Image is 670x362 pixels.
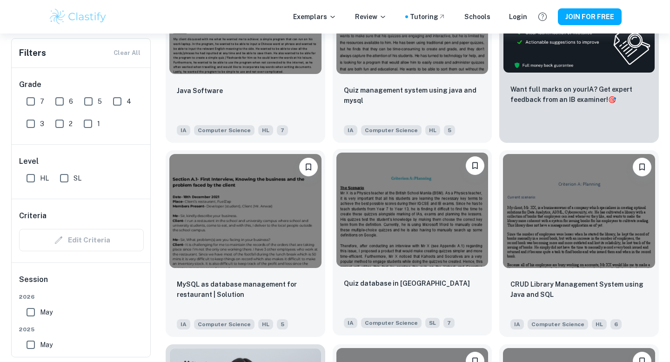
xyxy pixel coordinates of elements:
p: Want full marks on your IA ? Get expert feedback from an IB examiner! [510,84,648,105]
span: SL [425,318,440,328]
span: Computer Science [528,319,588,329]
img: Computer Science IA example thumbnail: CRUD Library Management System using Jav [503,154,655,268]
span: May [40,340,53,350]
p: CRUD Library Management System using Java and SQL [510,279,648,300]
button: JOIN FOR FREE [558,8,622,25]
span: IA [177,319,190,329]
img: Computer Science IA example thumbnail: MySQL as database management for restaur [169,154,322,268]
span: 7 [277,125,288,135]
span: 5 [277,319,288,329]
span: 4 [127,96,131,107]
button: Please log in to bookmark exemplars [466,156,484,175]
span: IA [344,125,357,135]
a: Tutoring [410,12,446,22]
p: Exemplars [293,12,336,22]
div: Criteria filters are unavailable when searching by topic [19,229,144,251]
span: 7 [443,318,455,328]
span: SL [74,173,81,183]
h6: Level [19,156,144,167]
span: May [40,307,53,317]
span: 🎯 [608,96,616,103]
span: HL [258,125,273,135]
p: Java Software [177,86,223,96]
p: MySQL as database management for restaurant | Solution [177,279,314,300]
span: HL [258,319,273,329]
button: Please log in to bookmark exemplars [299,158,318,176]
span: 2026 [19,293,144,301]
span: 5 [98,96,102,107]
span: IA [177,125,190,135]
img: Clastify logo [48,7,107,26]
span: Computer Science [361,318,422,328]
span: Computer Science [194,125,255,135]
button: Help and Feedback [535,9,550,25]
span: 1 [97,119,100,129]
span: 3 [40,119,44,129]
h6: Filters [19,47,46,60]
p: Quiz management system using java and mysql [344,85,481,106]
p: Review [355,12,387,22]
a: Please log in to bookmark exemplarsMySQL as database management for restaurant | SolutionIAComput... [166,150,325,337]
span: IA [510,319,524,329]
span: 6 [69,96,73,107]
span: Computer Science [194,319,255,329]
span: 6 [610,319,622,329]
span: 5 [444,125,455,135]
span: Computer Science [361,125,422,135]
span: HL [40,173,49,183]
span: 7 [40,96,44,107]
span: HL [425,125,440,135]
img: Computer Science IA example thumbnail: Quiz database in Java [336,153,489,267]
a: Schools [464,12,490,22]
span: 2 [69,119,73,129]
span: 2025 [19,325,144,334]
a: Login [509,12,527,22]
button: Please log in to bookmark exemplars [633,158,651,176]
h6: Criteria [19,210,47,221]
span: IA [344,318,357,328]
h6: Grade [19,79,144,90]
span: HL [592,319,607,329]
h6: Session [19,274,144,293]
a: Please log in to bookmark exemplarsCRUD Library Management System using Java and SQLIAComputer Sc... [499,150,659,337]
p: Quiz database in Java [344,278,470,288]
a: Please log in to bookmark exemplarsQuiz database in JavaIAComputer ScienceSL7 [333,150,492,337]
